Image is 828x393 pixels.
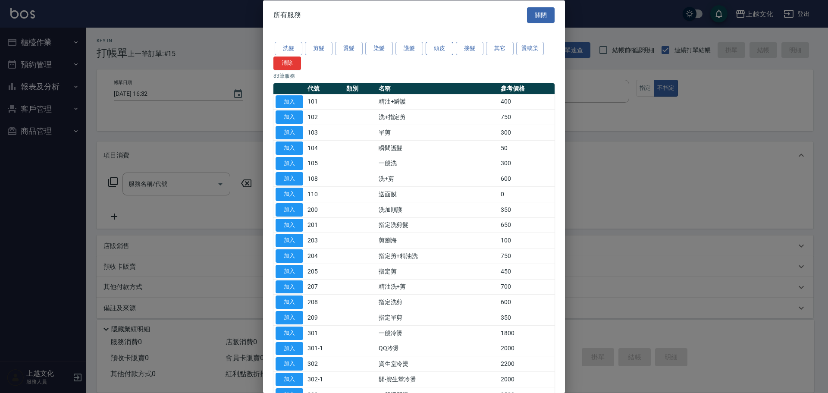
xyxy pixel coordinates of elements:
span: 所有服務 [273,10,301,19]
td: 205 [305,264,344,279]
button: 其它 [486,42,514,55]
td: 一般冷燙 [376,325,499,341]
td: 102 [305,109,344,125]
td: 201 [305,217,344,233]
td: 送面膜 [376,186,499,202]
button: 加入 [276,311,303,324]
td: 450 [499,264,555,279]
td: 2200 [499,356,555,371]
td: 108 [305,171,344,186]
td: 0 [499,186,555,202]
button: 加入 [276,141,303,154]
button: 關閉 [527,7,555,23]
td: 指定洗剪髮 [376,217,499,233]
td: 一般洗 [376,156,499,171]
td: 301 [305,325,344,341]
td: 301-1 [305,341,344,356]
button: 加入 [276,218,303,232]
td: 1800 [499,325,555,341]
button: 接髮 [456,42,483,55]
button: 加入 [276,264,303,278]
td: 開-資生堂冷燙 [376,371,499,387]
td: 207 [305,279,344,295]
td: 110 [305,186,344,202]
td: 600 [499,294,555,310]
button: 加入 [276,234,303,247]
button: 燙或染 [516,42,544,55]
td: 209 [305,310,344,325]
button: 加入 [276,172,303,185]
td: 單剪 [376,125,499,140]
button: 加入 [276,357,303,371]
th: 參考價格 [499,83,555,94]
button: 清除 [273,56,301,69]
td: 精油+瞬護 [376,94,499,110]
button: 染髮 [365,42,393,55]
td: QQ冷燙 [376,341,499,356]
td: 750 [499,248,555,264]
td: 302-1 [305,371,344,387]
td: 2000 [499,371,555,387]
button: 加入 [276,373,303,386]
td: 300 [499,156,555,171]
td: 350 [499,310,555,325]
td: 洗+剪 [376,171,499,186]
td: 瞬間護髮 [376,140,499,156]
button: 加入 [276,296,303,309]
td: 指定洗剪 [376,294,499,310]
td: 700 [499,279,555,295]
td: 剪瀏海 [376,233,499,248]
button: 加入 [276,157,303,170]
td: 350 [499,202,555,217]
td: 104 [305,140,344,156]
td: 指定剪 [376,264,499,279]
td: 400 [499,94,555,110]
button: 頭皮 [426,42,453,55]
td: 資生堂冷燙 [376,356,499,371]
td: 100 [499,233,555,248]
button: 加入 [276,326,303,340]
td: 203 [305,233,344,248]
td: 204 [305,248,344,264]
button: 加入 [276,110,303,124]
td: 302 [305,356,344,371]
button: 剪髮 [305,42,332,55]
button: 加入 [276,95,303,108]
td: 洗+指定剪 [376,109,499,125]
td: 指定剪+精油洗 [376,248,499,264]
td: 洗加順護 [376,202,499,217]
td: 精油洗+剪 [376,279,499,295]
button: 加入 [276,203,303,216]
td: 105 [305,156,344,171]
p: 83 筆服務 [273,72,555,79]
button: 加入 [276,249,303,263]
button: 燙髮 [335,42,363,55]
button: 加入 [276,188,303,201]
button: 加入 [276,126,303,139]
button: 洗髮 [275,42,302,55]
td: 750 [499,109,555,125]
button: 加入 [276,342,303,355]
td: 200 [305,202,344,217]
th: 類別 [344,83,376,94]
td: 300 [499,125,555,140]
td: 103 [305,125,344,140]
button: 加入 [276,280,303,293]
td: 600 [499,171,555,186]
td: 2000 [499,341,555,356]
td: 208 [305,294,344,310]
th: 代號 [305,83,344,94]
th: 名稱 [376,83,499,94]
button: 護髮 [395,42,423,55]
td: 50 [499,140,555,156]
td: 101 [305,94,344,110]
td: 指定單剪 [376,310,499,325]
td: 650 [499,217,555,233]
